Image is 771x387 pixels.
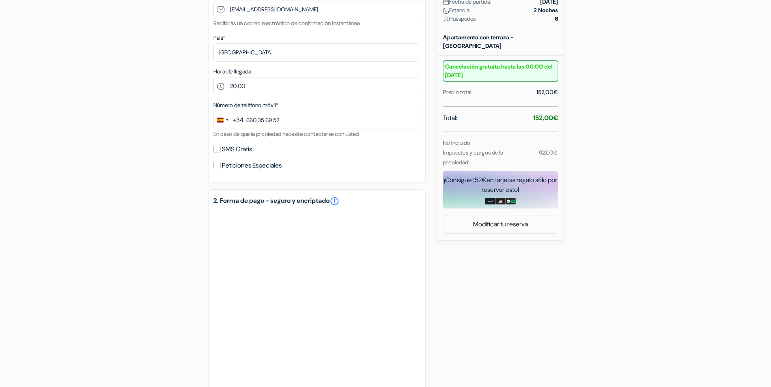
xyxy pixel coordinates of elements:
[506,198,516,204] img: uber-uber-eats-card.png
[443,88,473,97] div: Precio total:
[214,111,244,129] button: Change country, selected Spain (+34)
[555,15,558,23] strong: 6
[536,88,558,97] div: 152,00€
[213,196,420,206] h5: 2. Forma de pago - seguro y encriptado
[232,115,244,125] div: +34
[213,67,251,76] label: Hora de llegada
[443,175,558,195] div: ¡Consigue en tarjetas regalo sólo por reservar esto!
[213,34,225,42] label: País
[443,139,470,146] small: No Incluido
[472,176,486,184] span: 1,52€
[534,6,558,15] strong: 2 Noches
[485,198,495,204] img: amazon-card-no-text.png
[443,113,457,123] span: Total:
[222,160,282,171] label: Peticiones Especiales
[533,114,558,122] strong: 152,00€
[213,130,359,138] small: En caso de que la propiedad necesite contactarse con usted
[443,16,449,22] img: user_icon.svg
[443,8,449,14] img: moon.svg
[330,196,339,206] a: error_outline
[213,111,420,129] input: 612 34 56 78
[443,34,514,49] b: Apartamento con terraza - [GEOGRAPHIC_DATA]
[222,144,252,155] label: SMS Gratis
[443,149,503,166] small: Impuestos y cargos de la propiedad:
[213,19,360,27] small: Recibirás un correo electrónico de confirmación instantáneo
[443,60,558,82] small: Cancelación gratuita hasta las 00:00 del [DATE]
[443,15,477,23] span: Huéspedes:
[213,101,278,110] label: Número de teléfono móvil
[539,149,558,156] small: 92,00€
[443,217,558,232] a: Modificar tu reserva
[443,6,471,15] span: Estancia:
[495,198,506,204] img: adidas-card.png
